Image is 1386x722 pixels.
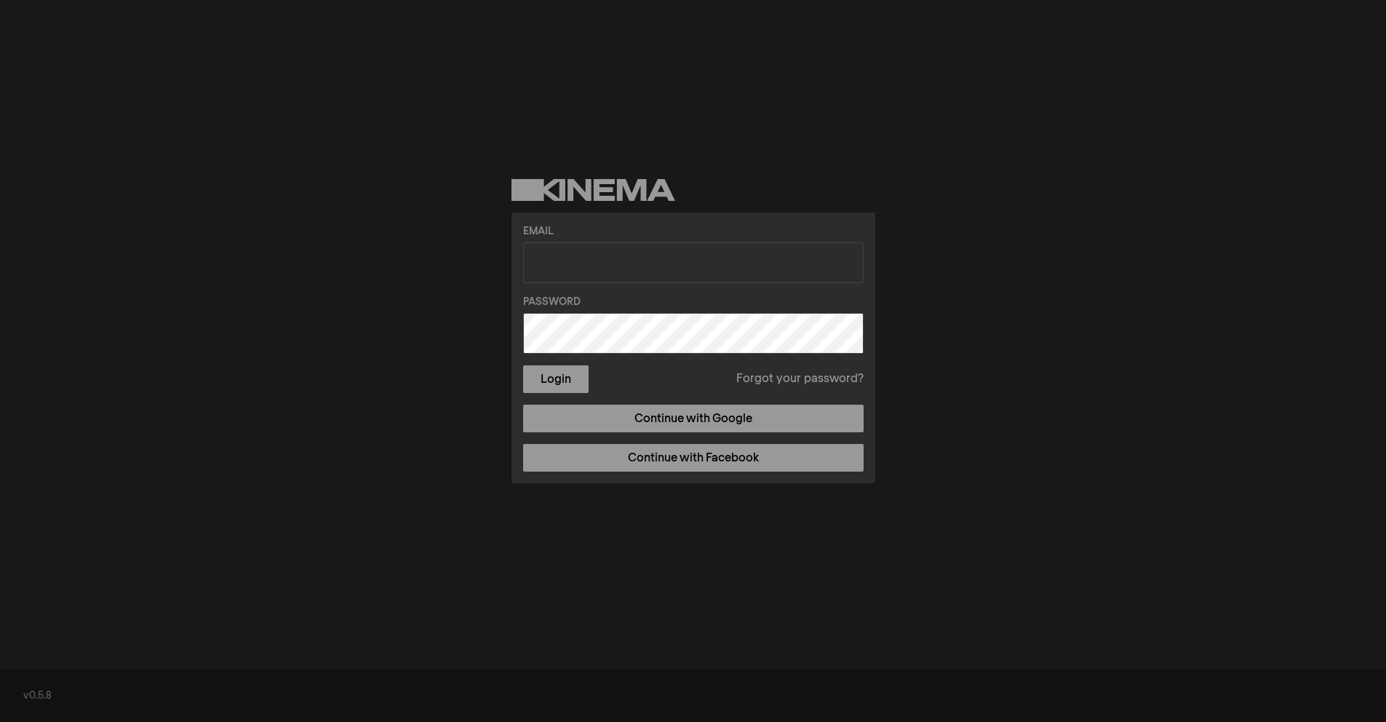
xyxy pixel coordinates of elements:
div: v0.5.8 [23,689,1363,704]
a: Continue with Facebook [523,444,864,472]
a: Forgot your password? [736,370,864,388]
button: Login [523,365,589,393]
label: Email [523,224,864,239]
label: Password [523,295,864,310]
a: Continue with Google [523,405,864,432]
